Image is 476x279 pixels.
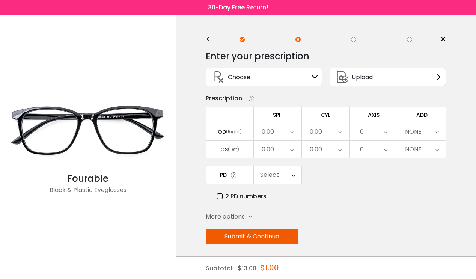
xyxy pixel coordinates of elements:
[206,36,217,42] div: <
[220,146,228,153] div: OS
[352,72,373,82] span: Upload
[360,124,364,139] div: 0
[228,146,239,153] div: (Left)
[360,142,364,157] div: 0
[262,124,274,139] div: 0.00
[440,34,446,45] span: ×
[4,185,172,201] div: Black & Plastic Eyeglasses
[405,142,422,157] div: NONE
[206,166,254,184] td: PD
[206,212,245,221] span: More options
[302,107,350,123] td: CYL
[206,94,242,103] div: Prescription
[228,72,250,82] span: Choose
[4,88,172,172] img: Black Fourable - Plastic Eyeglasses
[310,124,322,139] div: 0.00
[206,49,309,64] div: Enter your prescription
[4,172,172,185] div: Fourable
[435,34,446,45] a: ×
[206,229,298,244] button: Submit & Continue
[260,257,279,279] div: $1.00
[262,142,274,157] div: 0.00
[350,107,398,123] td: AXIS
[260,167,279,182] div: Select
[398,107,446,123] td: ADD
[310,142,322,157] div: 0.00
[218,128,226,135] div: OD
[217,192,267,201] label: 2 PD numbers
[226,128,242,135] div: (Right)
[405,124,422,139] div: NONE
[254,107,302,123] td: SPH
